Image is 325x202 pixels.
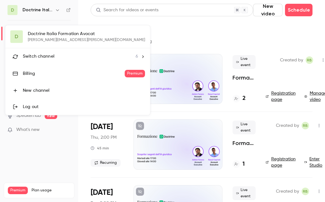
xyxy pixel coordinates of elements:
span: Premium [125,70,145,77]
div: New channel [23,87,145,94]
span: Switch channel [23,53,54,60]
span: 6 [136,53,138,60]
div: Log out [23,104,145,110]
div: Billing [23,70,125,77]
